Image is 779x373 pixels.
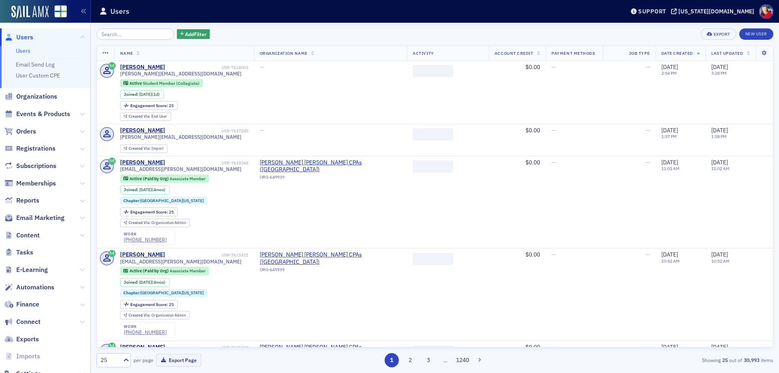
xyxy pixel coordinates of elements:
div: Created Via: Organization Admin [120,311,190,319]
div: Export [714,32,730,37]
span: [DATE] [661,251,678,258]
a: Subscriptions [4,162,56,170]
span: Job Type [629,50,650,56]
span: Date Created [661,50,693,56]
span: Add Filter [185,30,207,38]
div: Chapter: [120,196,208,205]
button: [US_STATE][DOMAIN_NAME] [671,9,757,14]
span: ‌ [413,345,453,358]
a: [PERSON_NAME] [PERSON_NAME] CPAs ([GEOGRAPHIC_DATA]) [260,251,402,265]
a: View Homepage [49,5,67,19]
div: 25 [130,210,174,214]
div: End User [129,114,167,119]
button: 1240 [456,353,470,367]
span: Subscriptions [16,162,56,170]
span: Events & Products [16,110,70,119]
span: [DATE] [139,91,152,97]
span: — [646,159,650,166]
a: E-Learning [4,265,48,274]
div: [PERSON_NAME] [120,344,165,351]
time: 3:28 PM [711,70,727,76]
span: Created Via : [129,220,151,225]
a: Events & Products [4,110,70,119]
span: — [260,63,264,71]
span: Last Updated [711,50,743,56]
a: [PERSON_NAME] [120,159,165,166]
div: ORG-649939 [260,175,402,183]
div: USR-7617245 [166,128,248,134]
span: [DATE] [661,343,678,351]
span: Organizations [16,92,57,101]
span: [DATE] [139,279,152,285]
span: Created Via : [129,114,151,119]
a: [PHONE_NUMBER] [124,329,167,335]
span: — [551,159,556,166]
div: work [124,324,167,329]
a: User Custom CPE [16,72,60,79]
span: Active [129,80,143,86]
div: Import [129,147,164,151]
a: Active Student Member (Collegiate) [123,80,199,86]
div: 25 [130,302,174,307]
div: USR-7618003 [166,65,248,70]
div: Active (Paid by Org): Active (Paid by Org): Associate Member [120,175,209,183]
span: Profile [759,4,773,19]
span: Imports [16,352,40,361]
span: [EMAIL_ADDRESS][PERSON_NAME][DOMAIN_NAME] [120,166,241,172]
a: Chapter:[GEOGRAPHIC_DATA][US_STATE] [123,290,204,295]
span: ‌ [413,65,453,77]
span: Engagement Score : [130,103,169,108]
span: ‌ [413,160,453,172]
span: Chapter : [123,290,140,295]
div: Organization Admin [129,313,186,318]
span: Joined : [124,92,139,97]
button: 1 [385,353,399,367]
img: SailAMX [11,6,49,19]
span: — [646,343,650,351]
span: Registrations [16,144,56,153]
span: Created Via : [129,146,151,151]
button: AddFilter [177,29,210,39]
span: $0.00 [525,343,540,351]
div: USR-7615348 [166,160,248,166]
div: [PERSON_NAME] [120,64,165,71]
a: Email Marketing [4,213,65,222]
span: E-Learning [16,265,48,274]
div: Joined: 2025-05-01 00:00:00 [120,278,170,287]
span: Machen McChesney CPAs (Auburn) [260,344,402,358]
span: Engagement Score : [130,302,169,307]
a: Exports [4,335,39,344]
span: Associate Member [170,268,206,274]
span: Joined : [124,187,139,192]
div: 25 [130,103,174,108]
button: 3 [422,353,436,367]
div: Active (Paid by Org): Active (Paid by Org): Associate Member [120,267,209,275]
span: Payment Methods [551,50,595,56]
label: per page [133,356,153,364]
span: [PERSON_NAME][EMAIL_ADDRESS][DOMAIN_NAME] [120,134,241,140]
time: 10:52 AM [711,258,730,264]
span: Created Via : [129,313,151,318]
span: Content [16,231,40,240]
time: 1:57 PM [661,134,677,139]
a: [PERSON_NAME] [120,127,165,134]
a: Email Send Log [16,61,54,68]
span: Machen McChesney CPAs (Auburn) [260,251,402,265]
h1: Users [110,6,129,16]
span: — [551,63,556,71]
div: [US_STATE][DOMAIN_NAME] [678,8,754,15]
span: [PERSON_NAME][EMAIL_ADDRESS][DOMAIN_NAME] [120,71,241,77]
span: [DATE] [711,127,728,134]
a: Registrations [4,144,56,153]
a: Connect [4,317,41,326]
time: 11:01 AM [661,166,680,171]
a: Users [16,47,30,54]
button: 2 [403,353,417,367]
span: — [646,127,650,134]
span: Exports [16,335,39,344]
span: [DATE] [711,63,728,71]
span: ‌ [413,253,453,265]
div: Chapter: [120,289,208,297]
a: Finance [4,300,39,309]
